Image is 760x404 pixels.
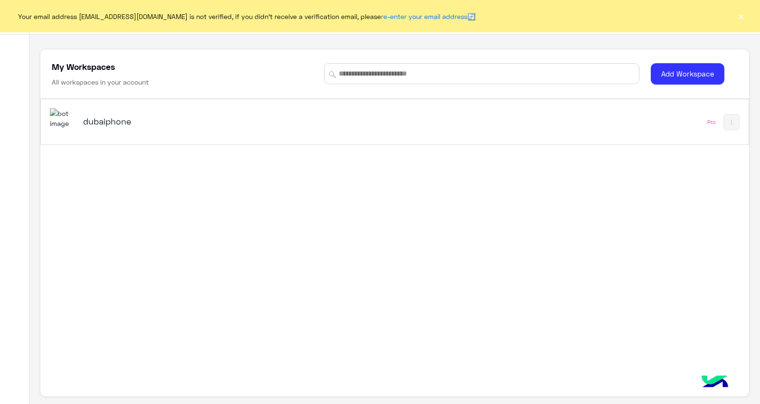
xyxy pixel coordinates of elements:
[52,61,115,72] h5: My Workspaces
[698,366,731,399] img: hulul-logo.png
[83,115,332,127] h5: dubaiphone
[736,11,746,21] button: ×
[651,63,724,85] button: Add Workspace
[381,12,467,20] a: re-enter your email address
[707,118,716,126] div: Pro
[50,108,76,129] img: 1403182699927242
[52,77,149,87] h6: All workspaces in your account
[18,11,475,21] span: Your email address [EMAIL_ADDRESS][DOMAIN_NAME] is not verified, if you didn't receive a verifica...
